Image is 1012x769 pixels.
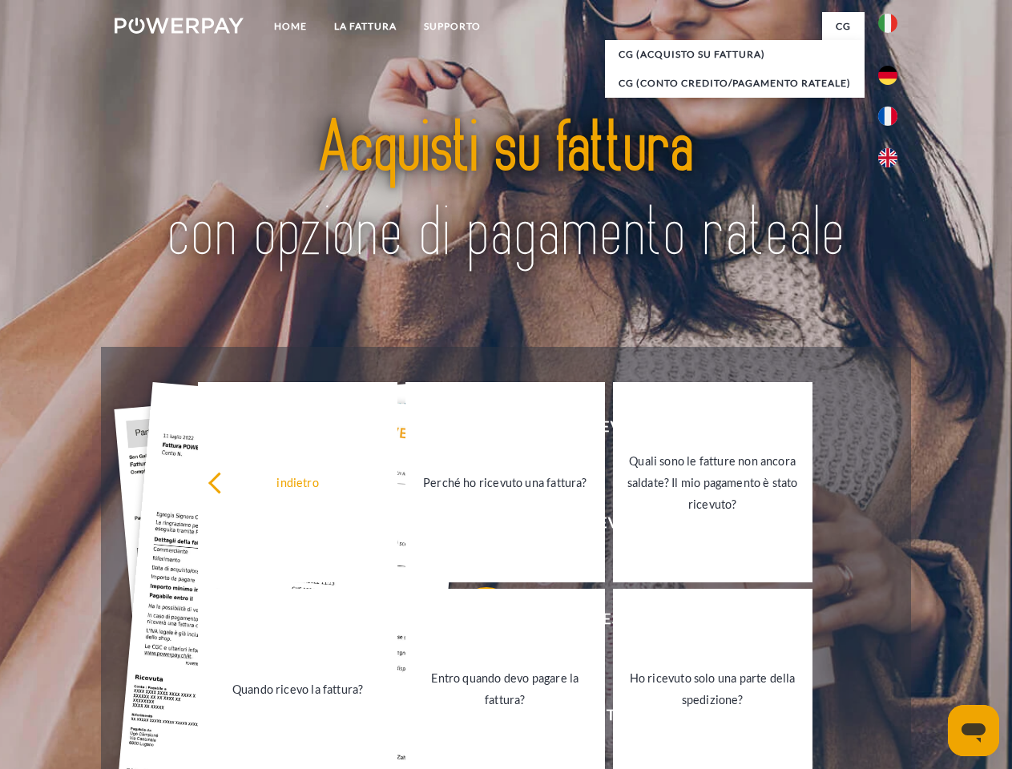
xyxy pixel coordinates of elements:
img: en [878,148,897,167]
img: it [878,14,897,33]
div: Quali sono le fatture non ancora saldate? Il mio pagamento è stato ricevuto? [623,449,803,514]
iframe: Pulsante per aprire la finestra di messaggistica [948,705,999,756]
img: de [878,66,897,85]
div: indietro [208,471,388,493]
a: CG [822,12,865,41]
img: fr [878,107,897,126]
img: logo-powerpay-white.svg [115,18,244,34]
div: Perché ho ricevuto una fattura? [415,471,595,493]
a: Quali sono le fatture non ancora saldate? Il mio pagamento è stato ricevuto? [613,382,812,582]
div: Entro quando devo pagare la fattura? [415,667,595,711]
a: Home [260,12,321,41]
div: Quando ricevo la fattura? [208,678,388,699]
a: CG (Acquisto su fattura) [605,40,865,69]
div: Ho ricevuto solo una parte della spedizione? [623,667,803,711]
a: Supporto [410,12,494,41]
a: CG (Conto Credito/Pagamento rateale) [605,69,865,98]
a: LA FATTURA [321,12,410,41]
img: title-powerpay_it.svg [153,77,859,307]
